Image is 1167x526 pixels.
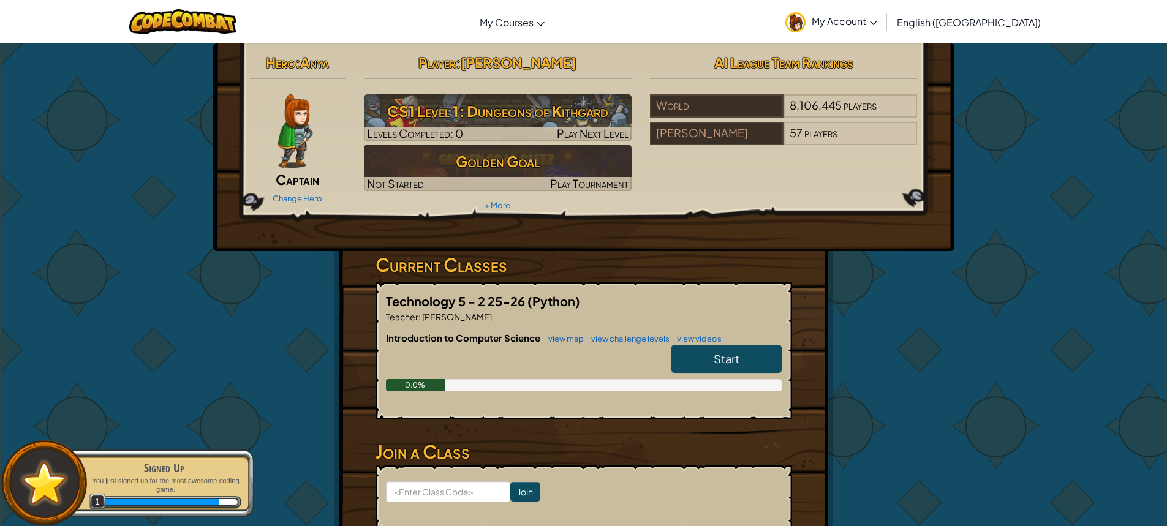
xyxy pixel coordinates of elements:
[650,133,918,148] a: [PERSON_NAME]57players
[456,54,461,71] span: :
[89,494,106,510] span: 1
[650,122,784,145] div: [PERSON_NAME]
[364,148,632,175] h3: Golden Goal
[510,482,540,502] input: Join
[650,106,918,120] a: World8,106,445players
[364,145,632,191] img: Golden Goal
[364,94,632,141] a: Play Next Level
[87,476,241,494] p: You just signed up for the most awesome coding game.
[386,311,418,322] span: Teacher
[87,459,241,476] div: Signed Up
[364,97,632,125] h3: CS1 Level 1: Dungeons of Kithgard
[474,6,551,39] a: My Courses
[779,2,883,41] a: My Account
[550,176,629,190] span: Play Tournament
[276,171,319,188] span: Captain
[17,456,72,510] img: default.png
[844,98,877,112] span: players
[812,15,877,28] span: My Account
[714,351,739,366] span: Start
[891,6,1047,39] a: English ([GEOGRAPHIC_DATA])
[386,293,527,309] span: Technology 5 - 2 25-26
[300,54,329,71] span: Anya
[418,311,421,322] span: :
[671,334,722,344] a: view videos
[527,293,580,309] span: (Python)
[557,126,629,140] span: Play Next Level
[376,251,792,279] h3: Current Classes
[897,16,1041,29] span: English ([GEOGRAPHIC_DATA])
[364,145,632,191] a: Golden GoalNot StartedPlay Tournament
[421,311,492,322] span: [PERSON_NAME]
[585,334,670,344] a: view challenge levels
[485,200,510,210] a: + More
[278,94,312,168] img: captain-pose.png
[461,54,576,71] span: [PERSON_NAME]
[219,499,237,505] div: 3 XP until level 2
[273,193,322,203] a: Change Hero
[804,126,837,140] span: players
[418,54,456,71] span: Player
[790,98,842,112] span: 8,106,445
[785,12,806,32] img: avatar
[266,54,295,71] span: Hero
[364,94,632,141] img: CS1 Level 1: Dungeons of Kithgard
[714,54,853,71] span: AI League Team Rankings
[367,176,424,190] span: Not Started
[542,334,584,344] a: view map
[103,499,220,505] div: 20 XP earned
[367,126,463,140] span: Levels Completed: 0
[480,16,534,29] span: My Courses
[386,481,510,502] input: <Enter Class Code>
[386,379,445,391] div: 0.0%
[376,438,792,465] h3: Join a Class
[295,54,300,71] span: :
[129,9,236,34] img: CodeCombat logo
[650,94,784,118] div: World
[790,126,803,140] span: 57
[386,332,542,344] span: Introduction to Computer Science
